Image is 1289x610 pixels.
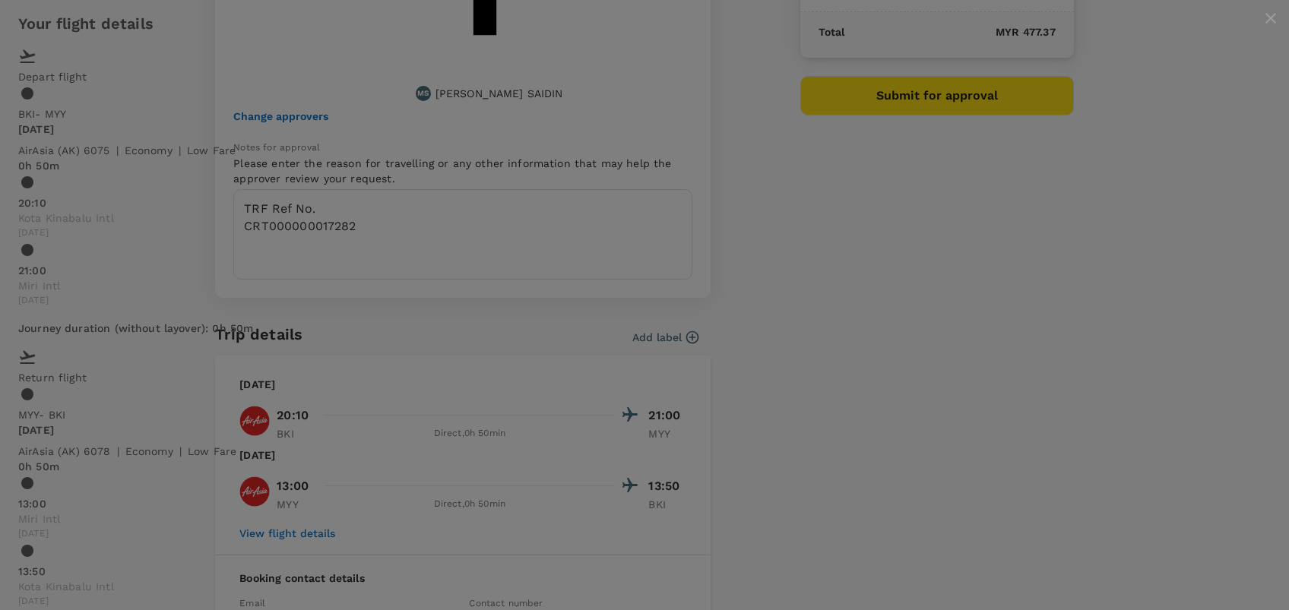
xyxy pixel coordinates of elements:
[125,444,173,459] p: economy
[187,143,236,158] p: Low Fare
[125,143,173,158] p: economy
[18,158,1271,173] p: 0h 50m
[18,370,1271,385] p: Return flight
[18,143,110,158] p: AirAsia (AK) 6075
[116,144,119,156] span: |
[188,444,236,459] p: Low Fare
[18,106,1271,122] p: BKI - MYY
[179,445,182,457] span: |
[18,195,1271,210] div: 20:10
[18,122,1271,137] p: [DATE]
[18,210,1271,226] span: Kota Kinabalu Intl
[18,579,1271,594] span: Kota Kinabalu Intl
[18,511,1271,526] span: Miri Intl
[179,144,181,156] span: |
[18,564,1271,579] div: 13:50
[18,278,1271,293] span: Miri Intl
[18,69,1271,84] p: Depart flight
[18,12,1271,35] p: Your flight details
[18,594,1271,609] span: [DATE]
[18,321,253,336] p: Journey duration (without layover) : 0h 50m
[18,263,1271,278] div: 21:00
[18,496,1271,511] div: 13:00
[18,226,1271,241] span: [DATE]
[18,407,1271,422] p: MYY - BKI
[117,445,119,457] span: |
[18,422,1271,438] p: [DATE]
[18,444,111,459] p: AirAsia (AK) 6078
[18,293,1271,308] span: [DATE]
[18,526,1271,542] span: [DATE]
[18,459,1271,474] p: 0h 50m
